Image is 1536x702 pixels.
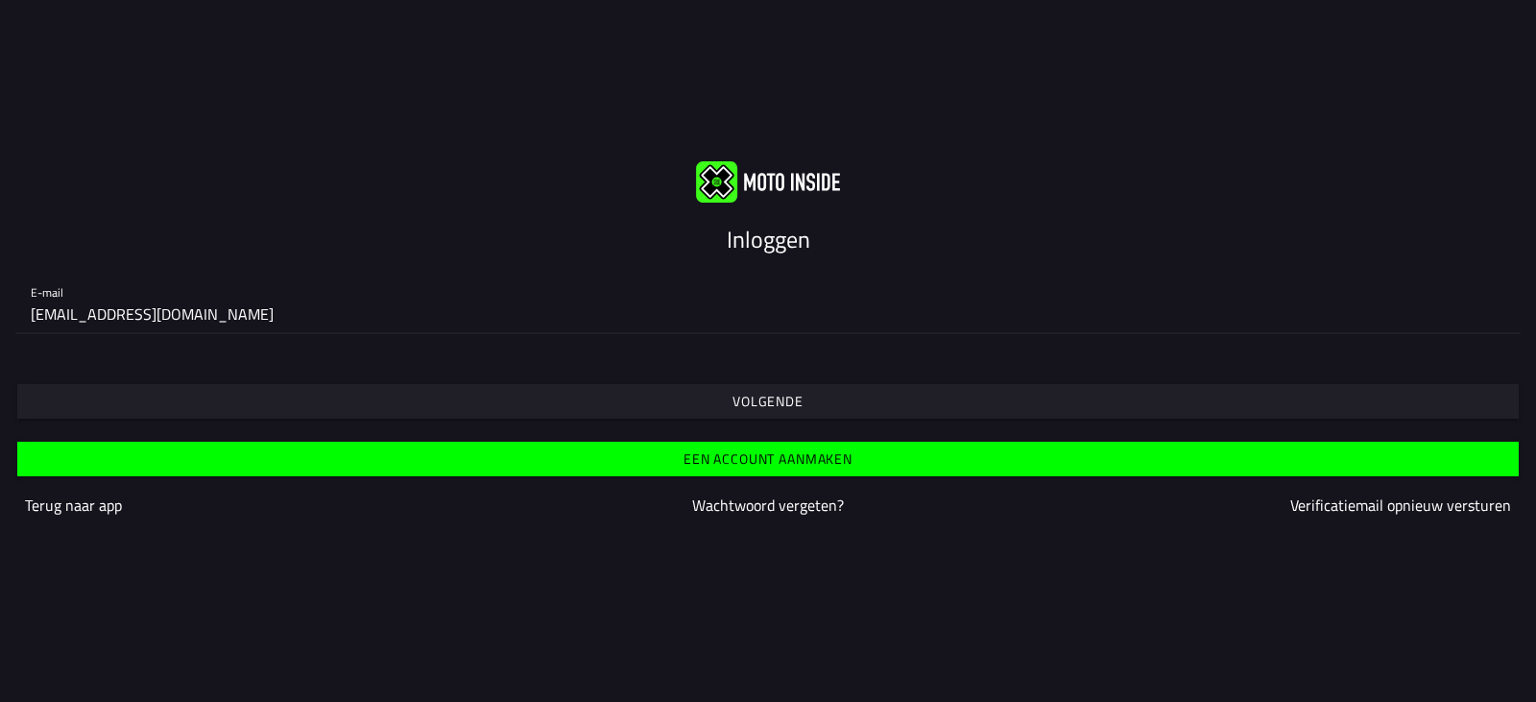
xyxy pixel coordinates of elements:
ion-text: Volgende [732,395,804,408]
ion-text: Inloggen [727,222,810,256]
input: E-mail [31,295,1505,333]
ion-button: Een account aanmaken [17,442,1519,476]
a: Wachtwoord vergeten? [692,494,844,517]
a: Terug naar app [25,494,122,517]
a: Verificatiemail opnieuw versturen [1290,494,1511,517]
